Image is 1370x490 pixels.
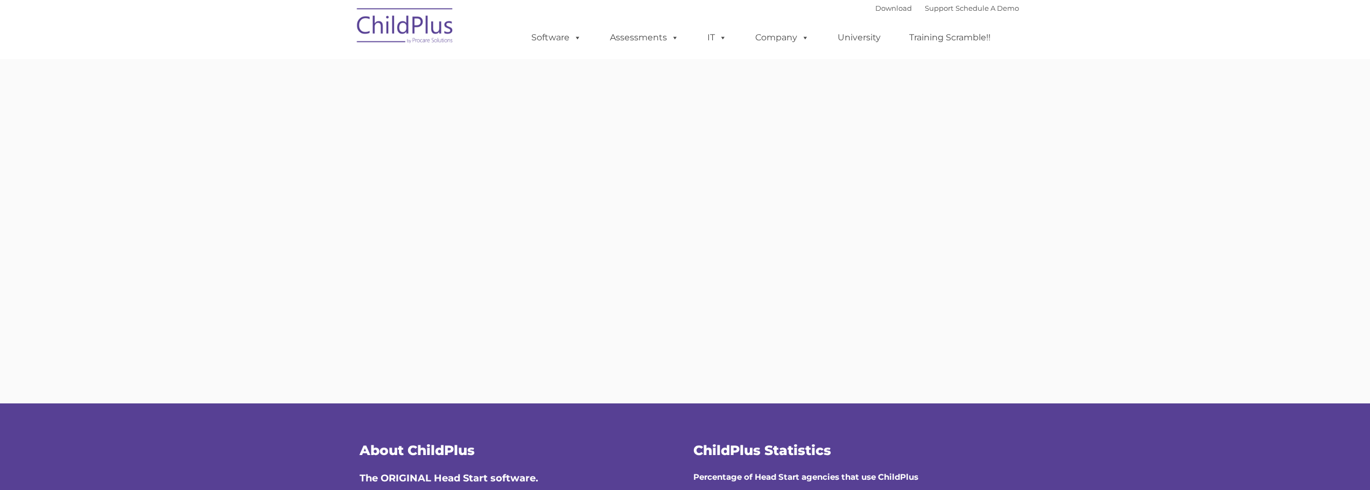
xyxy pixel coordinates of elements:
a: Company [744,27,820,48]
a: IT [697,27,737,48]
strong: Percentage of Head Start agencies that use ChildPlus [693,472,918,482]
a: Schedule A Demo [956,4,1019,12]
span: The ORIGINAL Head Start software. [360,472,538,484]
a: Training Scramble!! [898,27,1001,48]
font: | [875,4,1019,12]
img: ChildPlus by Procare Solutions [352,1,459,54]
a: University [827,27,891,48]
a: Software [521,27,592,48]
span: ChildPlus Statistics [693,442,831,458]
a: Support [925,4,953,12]
a: Download [875,4,912,12]
a: Assessments [599,27,690,48]
span: About ChildPlus [360,442,475,458]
